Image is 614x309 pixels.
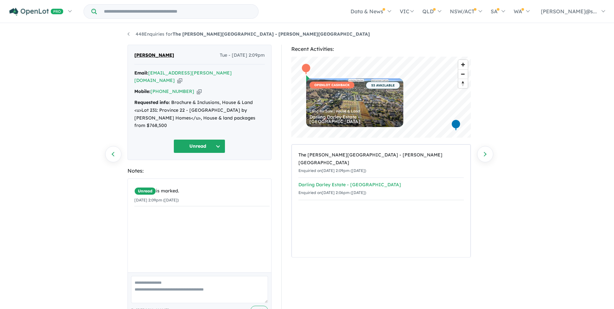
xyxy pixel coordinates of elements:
[458,79,468,88] button: Reset bearing to north
[541,8,597,15] span: [PERSON_NAME]@s...
[173,139,225,153] button: Unread
[298,148,464,178] a: The [PERSON_NAME][GEOGRAPHIC_DATA] - [PERSON_NAME][GEOGRAPHIC_DATA]Enquiried on[DATE] 2:09pm ([DA...
[134,70,232,84] a: [EMAIL_ADDRESS][PERSON_NAME][DOMAIN_NAME]
[134,70,148,76] strong: Email:
[298,151,464,167] div: The [PERSON_NAME][GEOGRAPHIC_DATA] - [PERSON_NAME][GEOGRAPHIC_DATA]
[197,88,202,95] button: Copy
[309,109,400,113] div: Land for Sale | House & Land
[458,70,468,79] span: Zoom out
[134,99,265,130] div: Brochure & Inclusions, House & Land <u>Lot 231: Province 22 - [GEOGRAPHIC_DATA] by [PERSON_NAME] ...
[134,88,151,94] strong: Mobile:
[298,181,464,189] div: Darling Darley Estate - [GEOGRAPHIC_DATA]
[451,119,461,131] div: Map marker
[128,166,272,175] div: Notes:
[134,51,174,59] span: [PERSON_NAME]
[134,187,156,195] span: Unread
[458,69,468,79] button: Zoom out
[220,51,265,59] span: Tue - [DATE] 2:09pm
[291,57,471,138] canvas: Map
[134,187,270,195] div: is marked.
[98,5,257,18] input: Try estate name, suburb, builder or developer
[309,82,354,88] span: OPENLOT CASHBACK
[134,198,179,202] small: [DATE] 2:09pm ([DATE])
[173,31,370,37] strong: The [PERSON_NAME][GEOGRAPHIC_DATA] - [PERSON_NAME][GEOGRAPHIC_DATA]
[306,78,403,127] a: OPENLOT CASHBACK 53 AVAILABLE Land for Sale | House & Land Darling Darley Estate - [GEOGRAPHIC_DATA]
[177,77,182,84] button: Copy
[128,31,370,37] a: 448Enquiries forThe [PERSON_NAME][GEOGRAPHIC_DATA] - [PERSON_NAME][GEOGRAPHIC_DATA]
[9,8,63,16] img: Openlot PRO Logo White
[301,63,311,75] div: Map marker
[366,82,400,89] span: 53 AVAILABLE
[458,60,468,69] button: Zoom in
[309,115,400,124] div: Darling Darley Estate - [GEOGRAPHIC_DATA]
[134,99,170,105] strong: Requested info:
[128,30,487,38] nav: breadcrumb
[151,88,194,94] a: [PHONE_NUMBER]
[298,177,464,200] a: Darling Darley Estate - [GEOGRAPHIC_DATA]Enquiried on[DATE] 2:06pm ([DATE])
[291,45,471,53] div: Recent Activities:
[298,190,366,195] small: Enquiried on [DATE] 2:06pm ([DATE])
[298,168,366,173] small: Enquiried on [DATE] 2:09pm ([DATE])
